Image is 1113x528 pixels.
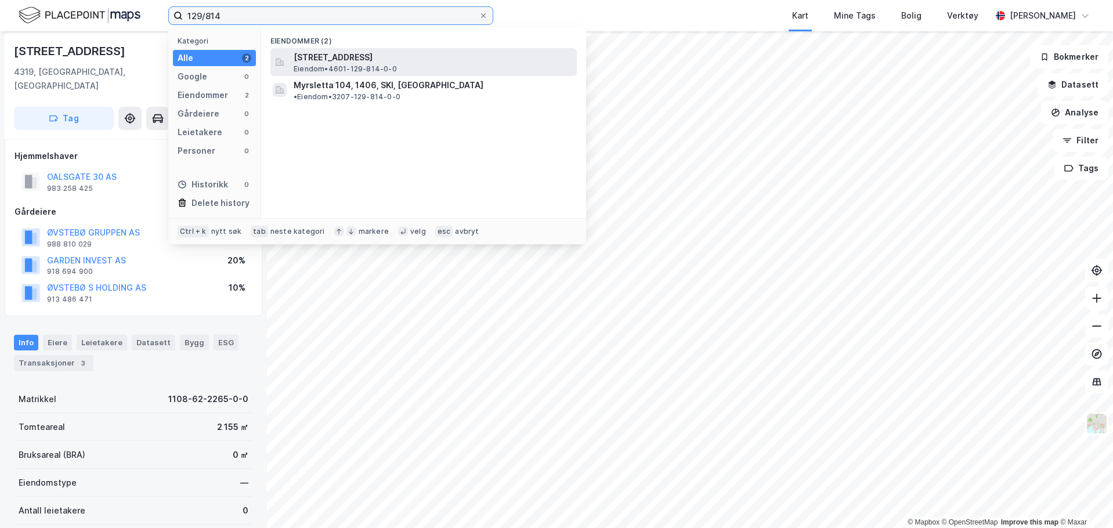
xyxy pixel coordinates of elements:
div: Personer [178,144,215,158]
div: Transaksjoner [14,355,93,371]
div: Hjemmelshaver [15,149,252,163]
span: • [294,92,297,101]
div: Bruksareal (BRA) [19,448,85,462]
iframe: Chat Widget [1055,472,1113,528]
div: 0 [242,146,251,155]
a: Mapbox [908,518,939,526]
div: — [240,476,248,490]
div: Mine Tags [834,9,876,23]
div: [STREET_ADDRESS] [14,42,128,60]
div: esc [435,226,453,237]
div: 1108-62-2265-0-0 [168,392,248,406]
div: 0 [242,128,251,137]
div: Eiendomstype [19,476,77,490]
div: tab [251,226,268,237]
div: 2 [242,91,251,100]
div: avbryt [455,227,479,236]
div: 2 155 ㎡ [217,420,248,434]
div: Datasett [132,335,175,350]
div: Gårdeiere [178,107,219,121]
div: 0 ㎡ [233,448,248,462]
span: Myrsletta 104, 1406, SKI, [GEOGRAPHIC_DATA] [294,78,483,92]
div: Matrikkel [19,392,56,406]
div: 918 694 900 [47,267,93,276]
div: Leietakere [178,125,222,139]
button: Bokmerker [1030,45,1108,68]
span: [STREET_ADDRESS] [294,50,572,64]
div: Tomteareal [19,420,65,434]
img: logo.f888ab2527a4732fd821a326f86c7f29.svg [19,5,140,26]
div: Eiendommer (2) [261,27,586,48]
div: 0 [242,180,251,189]
button: Datasett [1038,73,1108,96]
input: Søk på adresse, matrikkel, gårdeiere, leietakere eller personer [183,7,479,24]
div: ESG [214,335,238,350]
div: Eiendommer [178,88,228,102]
div: Verktøy [947,9,978,23]
div: Bolig [901,9,922,23]
div: markere [359,227,389,236]
div: 0 [243,504,248,518]
button: Analyse [1041,101,1108,124]
a: Improve this map [1001,518,1058,526]
div: Gårdeiere [15,205,252,219]
div: neste kategori [270,227,325,236]
a: OpenStreetMap [942,518,998,526]
div: Alle [178,51,193,65]
button: Tags [1054,157,1108,180]
div: Ctrl + k [178,226,209,237]
div: 2 [242,53,251,63]
div: Google [178,70,207,84]
div: Kontrollprogram for chat [1055,472,1113,528]
div: 3 [77,357,89,369]
div: Kategori [178,37,256,45]
div: 913 486 471 [47,295,92,304]
div: Kart [792,9,808,23]
div: 0 [242,72,251,81]
div: 10% [229,281,245,295]
div: Historikk [178,178,228,191]
div: velg [410,227,426,236]
button: Filter [1053,129,1108,152]
div: Antall leietakere [19,504,85,518]
div: 20% [227,254,245,267]
div: [PERSON_NAME] [1010,9,1076,23]
div: Eiere [43,335,72,350]
div: Delete history [191,196,250,210]
div: nytt søk [211,227,242,236]
div: Info [14,335,38,350]
div: 4319, [GEOGRAPHIC_DATA], [GEOGRAPHIC_DATA] [14,65,187,93]
div: 988 810 029 [47,240,92,249]
div: Leietakere [77,335,127,350]
div: Bygg [180,335,209,350]
div: 0 [242,109,251,118]
img: Z [1086,413,1108,435]
span: Eiendom • 4601-129-814-0-0 [294,64,397,74]
button: Tag [14,107,114,130]
span: Eiendom • 3207-129-814-0-0 [294,92,400,102]
div: 983 258 425 [47,184,93,193]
